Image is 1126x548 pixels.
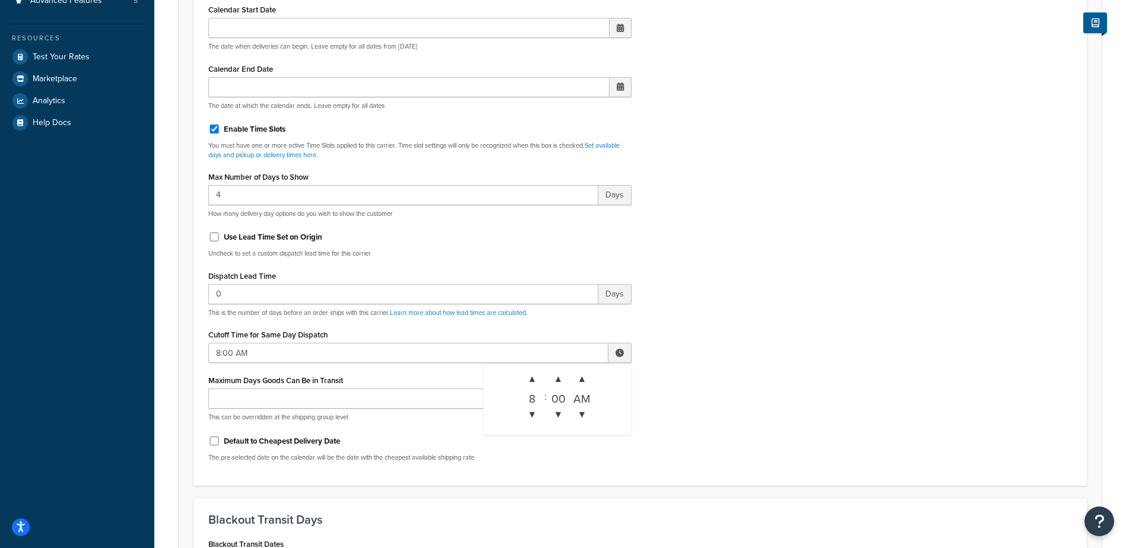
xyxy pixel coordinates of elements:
span: Test Your Rates [33,52,90,62]
div: Resources [9,33,145,43]
h3: Blackout Transit Days [208,513,1072,526]
span: Marketplace [33,74,77,84]
p: Uncheck to set a custom dispatch lead time for this carrier [208,249,632,258]
label: Calendar Start Date [208,5,276,14]
div: 8 [521,391,544,403]
p: This can be overridden at the shipping group level [208,413,632,422]
span: ▲ [547,367,570,391]
label: Max Number of Days to Show [208,173,309,181]
span: Days [598,284,632,304]
p: How many delivery day options do you wish to show the customer [208,209,632,218]
label: Enable Time Slots [224,124,286,135]
span: ▲ [521,367,544,391]
label: Default to Cheapest Delivery Date [224,436,340,447]
span: Help Docs [33,118,71,128]
span: Days [598,185,632,205]
span: ▼ [521,403,544,426]
div: 00 [547,391,570,403]
p: You must have one or more active Time Slots applied to this carrier. Time slot settings will only... [208,141,632,160]
label: Cutoff Time for Same Day Dispatch [208,330,328,339]
a: Set available days and pickup or delivery times here. [208,141,620,159]
p: The date at which the calendar ends. Leave empty for all dates [208,101,632,110]
button: Show Help Docs [1083,12,1107,33]
label: Maximum Days Goods Can Be in Transit [208,376,343,385]
a: Test Your Rates [9,46,145,68]
span: ▼ [570,403,594,426]
p: This is the number of days before an order ships with this carrier. [208,308,632,317]
button: Open Resource Center [1084,506,1114,536]
label: Calendar End Date [208,65,273,74]
a: Help Docs [9,112,145,133]
span: ▲ [570,367,594,391]
label: Dispatch Lead Time [208,272,276,281]
label: Use Lead Time Set on Origin [224,232,322,243]
a: Learn more about how lead times are calculated. [390,308,528,317]
p: The date when deliveries can begin. Leave empty for all dates from [DATE] [208,42,632,51]
div: AM [570,391,594,403]
a: Analytics [9,90,145,111]
span: Analytics [33,96,65,106]
a: Marketplace [9,68,145,90]
div: : [544,367,547,426]
p: The pre-selected date on the calendar will be the date with the cheapest available shipping rate [208,453,632,462]
span: ▼ [547,403,570,426]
